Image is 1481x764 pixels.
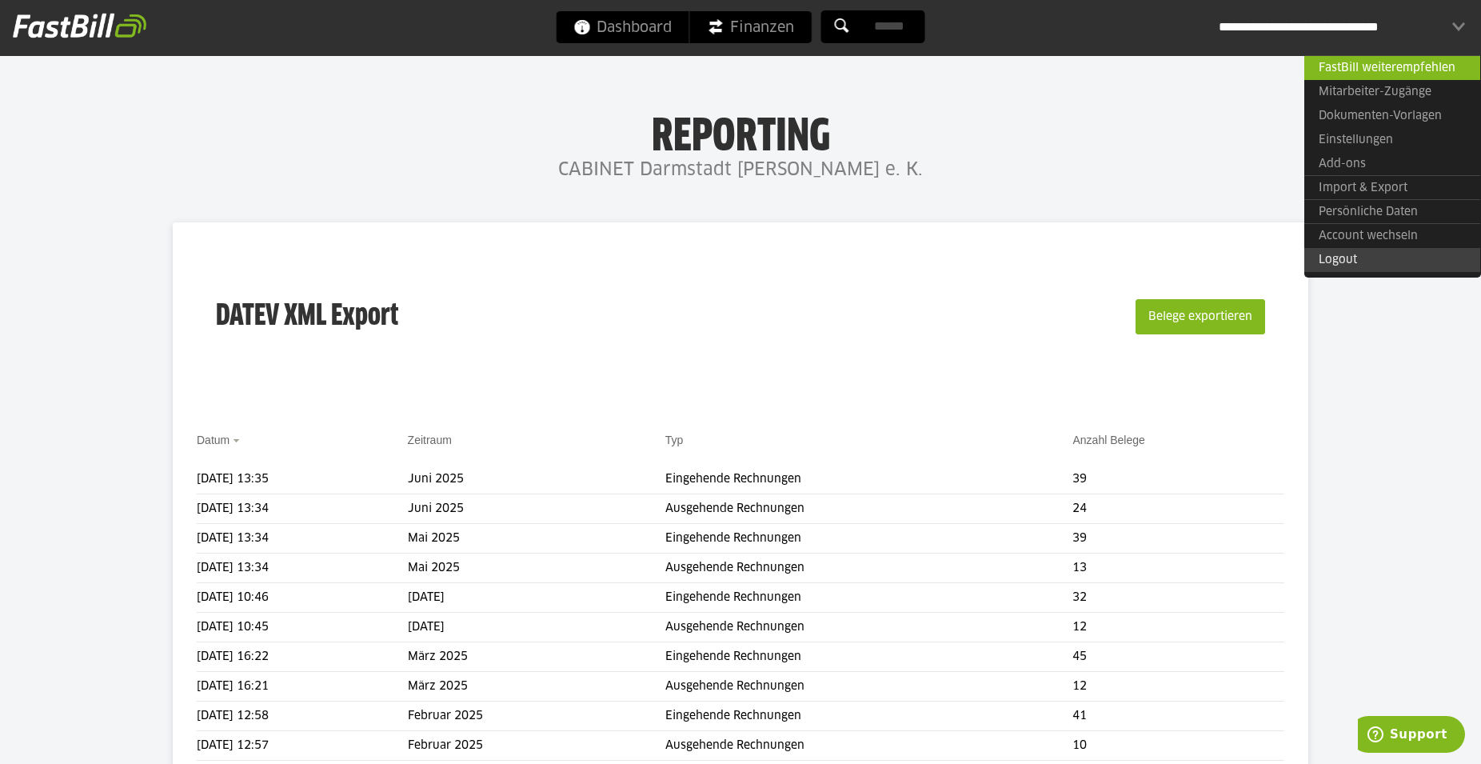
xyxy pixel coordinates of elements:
[1304,80,1480,104] a: Mitarbeiter-Zugänge
[197,434,230,446] a: Datum
[665,494,1073,524] td: Ausgehende Rechnungen
[665,434,684,446] a: Typ
[665,702,1073,731] td: Eingehende Rechnungen
[665,465,1073,494] td: Eingehende Rechnungen
[197,583,408,613] td: [DATE] 10:46
[408,554,665,583] td: Mai 2025
[574,11,672,43] span: Dashboard
[1072,642,1283,672] td: 45
[197,613,408,642] td: [DATE] 10:45
[408,434,452,446] a: Zeitraum
[1072,465,1283,494] td: 39
[197,672,408,702] td: [DATE] 16:21
[197,731,408,761] td: [DATE] 12:57
[197,554,408,583] td: [DATE] 13:34
[665,731,1073,761] td: Ausgehende Rechnungen
[408,524,665,554] td: Mai 2025
[1304,223,1480,248] a: Account wechseln
[408,731,665,761] td: Februar 2025
[665,672,1073,702] td: Ausgehende Rechnungen
[13,13,146,38] img: fastbill_logo_white.png
[1304,199,1480,224] a: Persönliche Daten
[665,583,1073,613] td: Eingehende Rechnungen
[408,465,665,494] td: Juni 2025
[233,439,243,442] img: sort_desc.gif
[708,11,794,43] span: Finanzen
[1072,554,1283,583] td: 13
[408,494,665,524] td: Juni 2025
[665,524,1073,554] td: Eingehende Rechnungen
[1136,299,1265,334] button: Belege exportieren
[160,113,1321,154] h1: Reporting
[1072,613,1283,642] td: 12
[1304,152,1480,176] a: Add-ons
[1072,702,1283,731] td: 41
[408,583,665,613] td: [DATE]
[197,465,408,494] td: [DATE] 13:35
[1304,128,1480,152] a: Einstellungen
[1304,248,1480,272] a: Logout
[1304,55,1480,80] a: FastBill weiterempfehlen
[197,702,408,731] td: [DATE] 12:58
[665,642,1073,672] td: Eingehende Rechnungen
[1072,494,1283,524] td: 24
[665,554,1073,583] td: Ausgehende Rechnungen
[216,266,398,368] h3: DATEV XML Export
[665,613,1073,642] td: Ausgehende Rechnungen
[408,702,665,731] td: Februar 2025
[1072,524,1283,554] td: 39
[1072,583,1283,613] td: 32
[408,642,665,672] td: März 2025
[1072,672,1283,702] td: 12
[690,11,812,43] a: Finanzen
[1072,434,1144,446] a: Anzahl Belege
[408,613,665,642] td: [DATE]
[197,642,408,672] td: [DATE] 16:22
[1072,731,1283,761] td: 10
[557,11,689,43] a: Dashboard
[1358,716,1465,756] iframe: Öffnet ein Widget, in dem Sie weitere Informationen finden
[197,494,408,524] td: [DATE] 13:34
[1304,104,1480,128] a: Dokumenten-Vorlagen
[197,524,408,554] td: [DATE] 13:34
[1304,175,1480,200] a: Import & Export
[408,672,665,702] td: März 2025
